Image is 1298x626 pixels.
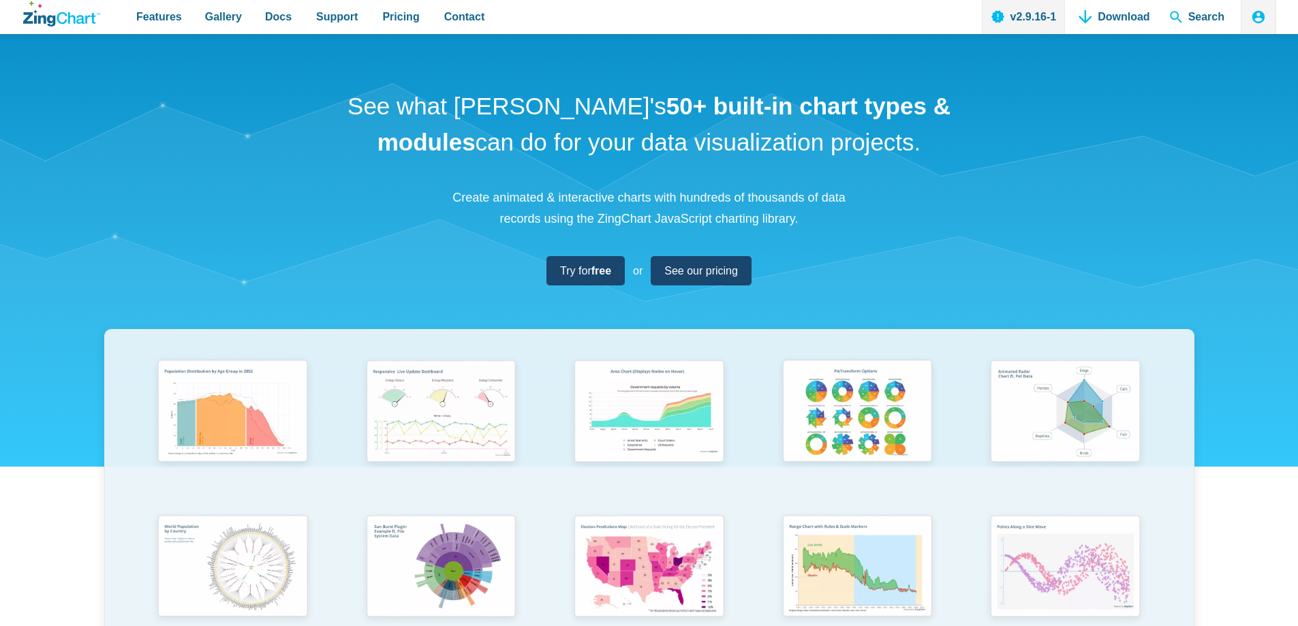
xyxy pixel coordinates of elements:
[774,354,940,472] img: Pie Transform Options
[316,7,358,26] span: Support
[753,354,961,508] a: Pie Transform Options
[664,262,738,280] span: See our pricing
[343,89,956,160] h1: See what [PERSON_NAME]'s can do for your data visualization projects.
[591,265,611,277] strong: free
[337,354,545,508] a: Responsive Live Update Dashboard
[205,7,242,26] span: Gallery
[445,187,854,229] p: Create animated & interactive charts with hundreds of thousands of data records using the ZingCha...
[560,262,611,280] span: Try for
[566,354,732,472] img: Area Chart (Displays Nodes on Hover)
[149,354,315,472] img: Population Distribution by Age Group in 2052
[982,354,1148,472] img: Animated Radar Chart ft. Pet Data
[633,262,643,280] span: or
[546,256,625,285] a: Try forfree
[23,1,100,27] a: ZingChart Logo. Click to return to the homepage
[129,354,337,508] a: Population Distribution by Age Group in 2052
[651,256,752,285] a: See our pricing
[358,354,524,472] img: Responsive Live Update Dashboard
[961,354,1170,508] a: Animated Radar Chart ft. Pet Data
[545,354,754,508] a: Area Chart (Displays Nodes on Hover)
[444,7,485,26] span: Contact
[136,7,182,26] span: Features
[377,93,951,155] strong: 50+ built-in chart types & modules
[382,7,419,26] span: Pricing
[265,7,292,26] span: Docs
